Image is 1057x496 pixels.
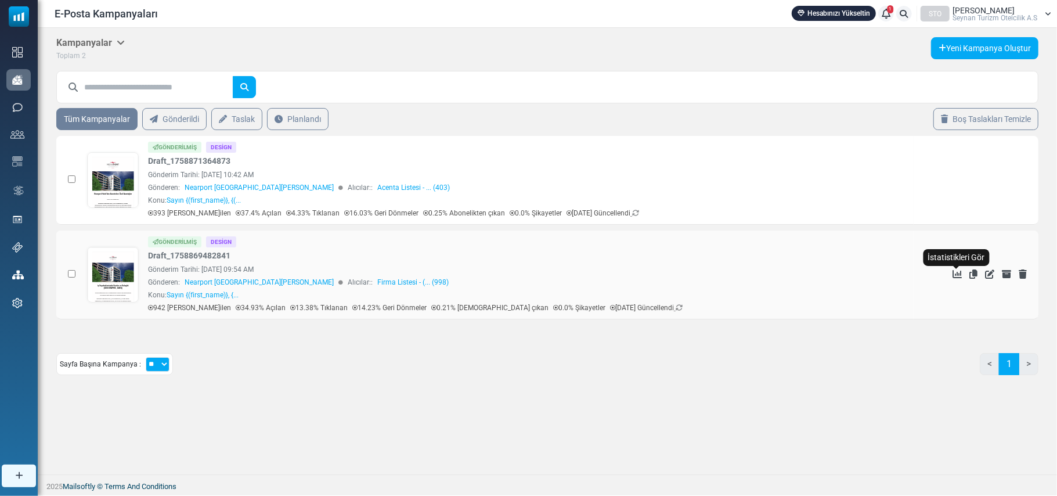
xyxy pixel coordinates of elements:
div: Gönderen: Alıcılar:: [148,182,908,193]
a: Yeni Kampanya Oluştur [931,37,1038,59]
p: 37.4% Açılan [236,208,282,218]
a: STO [PERSON_NAME] Seynan Turi̇zm Otelci̇li̇k A.S [921,6,1051,21]
a: İstatistikleri Gör [953,269,962,279]
li: Gruplar için çok avantajlı özel fiyatlar [69,477,324,492]
li: Rekabetçi fiyat garantisi [69,462,324,477]
strong: Acentelere Özel Avantajlarımız: [116,426,254,436]
img: contacts-icon.svg [10,130,24,138]
img: mailsoftly_icon_blue_white.svg [9,6,29,27]
strong: İş Seyahatlerinizde Konfor ve Kolaylık [GEOGRAPHIC_DATA] [70,272,300,305]
p: Toplantı & organizasyon salonları [46,476,324,491]
a: Firma Listesi - (... (998) [377,277,449,287]
span: Toplam [56,52,80,60]
a: Kopyala [969,269,977,279]
div: Konu: [148,195,241,206]
strong: Nearport Hotel’den Acentelere Özel Avantajlar [46,297,324,311]
span: Nearport [GEOGRAPHIC_DATA][PERSON_NAME] [185,182,334,193]
img: settings-icon.svg [12,298,23,308]
div: İstatistikleri Gör [923,249,990,266]
a: Düzenle [985,269,994,279]
span: Seynan Turi̇zm Otelci̇li̇k A.S [953,15,1037,21]
a: Hesabınızı Yükseltin [792,6,876,21]
a: Boş Taslakları Temizle [933,108,1038,130]
div: Gönderen: Alıcılar:: [148,277,908,287]
p: İş seyahatlerinizde veya misafirlerinizin konforlu konaklamasında en önemli nokta lokasyon ve hiz... [46,327,324,357]
a: Sil [1019,269,1027,279]
p: [DATE] Güncellendi [567,208,639,218]
a: Terms And Conditions [104,482,176,491]
a: Acenta Listesi - ... (403) [377,182,450,193]
img: email-templates-icon.svg [12,156,23,167]
p: Nearport [GEOGRAPHIC_DATA][PERSON_NAME] olarak, [PERSON_NAME][GEOGRAPHIC_DATA]’na ve organize san... [46,372,324,431]
p: 942 [PERSON_NAME]ilen [148,303,231,313]
div: STO [921,6,950,21]
img: campaigns-icon-active.png [12,75,23,85]
span: translation missing: tr.layouts.footer.terms_and_conditions [104,482,176,491]
span: Sayfa Başına Kampanya : [60,359,141,369]
img: workflow.svg [12,184,25,197]
img: support-icon.svg [12,242,23,253]
a: Planlandı [267,108,329,130]
li: 20 gecelemeye [69,447,324,462]
a: Draft_1758869482841 [148,250,230,262]
img: landing_pages.svg [12,214,23,225]
span: 1 [888,5,894,13]
a: Tüm Kampanyalar [56,108,138,130]
a: Mailsoftly © [63,482,103,491]
a: 1 [878,6,894,21]
span: [PERSON_NAME] [953,6,1015,15]
div: Gönderilmiş [148,142,201,153]
p: [DATE] Güncellendi [610,303,683,313]
p: 4.33% Tıklanan [286,208,340,218]
p: Sayın {(iş ortağımız)}, [46,334,324,349]
a: Taslak [211,108,262,130]
a: Draft_1758871364873 [148,155,230,167]
span: Sayın {(first_name)}, {... [167,291,239,299]
a: 1 [999,353,1019,375]
div: Gönderim Tarihi: [DATE] 09:54 AM [148,264,908,275]
div: Design [206,142,236,153]
p: 34.93% Açılan [236,303,286,313]
strong: Nearport [GEOGRAPHIC_DATA][PERSON_NAME] [75,366,293,376]
footer: 2025 [38,475,1057,495]
p: , havalimanına yürüme mesafesindeki konumu ve kurumsal ağırlıklı konaklamalarıyla iş dünyasında t... [46,364,324,408]
h5: Kampanyalar [56,37,125,48]
div: Gönderim Tarihi: [DATE] 10:42 AM [148,170,908,180]
img: dashboard-icon.svg [12,47,23,57]
p: 13.38% Tıklanan [290,303,348,313]
div: Gönderilmiş [148,236,201,247]
p: 0.0% Şikayetler [553,303,605,313]
div: Konu: [148,290,239,300]
p: 16.03% Geri Dönmeler [344,208,419,218]
img: sms-icon.png [12,102,23,113]
p: 14.23% Geri Dönmeler [352,303,427,313]
span: Nearport [GEOGRAPHIC_DATA][PERSON_NAME] [185,277,334,287]
p: Modern ve ferah odalar [46,446,324,461]
a: Arşivle [1002,269,1011,279]
p: 393 [PERSON_NAME]ilen [148,208,231,218]
p: Ücretsiz yüksek hızlı Wi-Fi [46,461,324,476]
p: 0.21% [DEMOGRAPHIC_DATA] çıkan [431,303,549,313]
a: Gönderildi [142,108,207,130]
span: E-Posta Kampanyaları [55,6,158,21]
span: Sayın {(first_name)}, {(... [167,196,241,204]
span: 2 [82,52,86,60]
p: 0.0% Şikayetler [510,208,562,218]
div: Design [206,236,236,247]
nav: Page [980,353,1038,384]
strong: 1 gece kick back [192,450,265,459]
p: 0.25% Abonelikten çıkan [423,208,505,218]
